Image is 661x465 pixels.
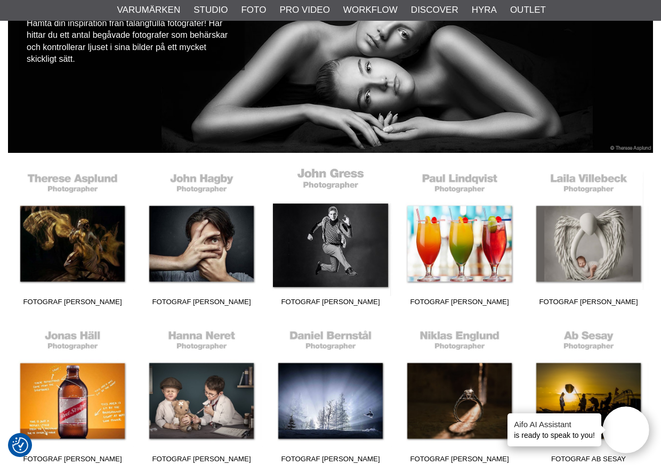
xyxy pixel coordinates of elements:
[524,167,653,311] a: Fotograf [PERSON_NAME]
[12,436,28,455] button: Samtyckesinställningar
[194,3,228,17] a: Studio
[395,297,524,311] span: Fotograf [PERSON_NAME]
[279,3,329,17] a: Pro Video
[524,297,653,311] span: Fotograf [PERSON_NAME]
[510,3,546,17] a: Outlet
[12,437,28,453] img: Revisit consent button
[343,3,398,17] a: Workflow
[395,167,524,311] a: Fotograf [PERSON_NAME]
[137,297,266,311] span: Fotograf [PERSON_NAME]
[266,167,395,311] a: Fotograf [PERSON_NAME]
[8,297,137,311] span: Fotograf [PERSON_NAME]
[514,419,595,430] h4: Aifo AI Assistant
[8,167,137,311] a: Fotograf [PERSON_NAME]
[137,167,266,311] a: Fotograf [PERSON_NAME]
[411,3,458,17] a: Discover
[117,3,181,17] a: Varumärken
[472,3,497,17] a: Hyra
[507,413,601,446] div: is ready to speak to you!
[266,297,395,311] span: Fotograf [PERSON_NAME]
[241,3,266,17] a: Foto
